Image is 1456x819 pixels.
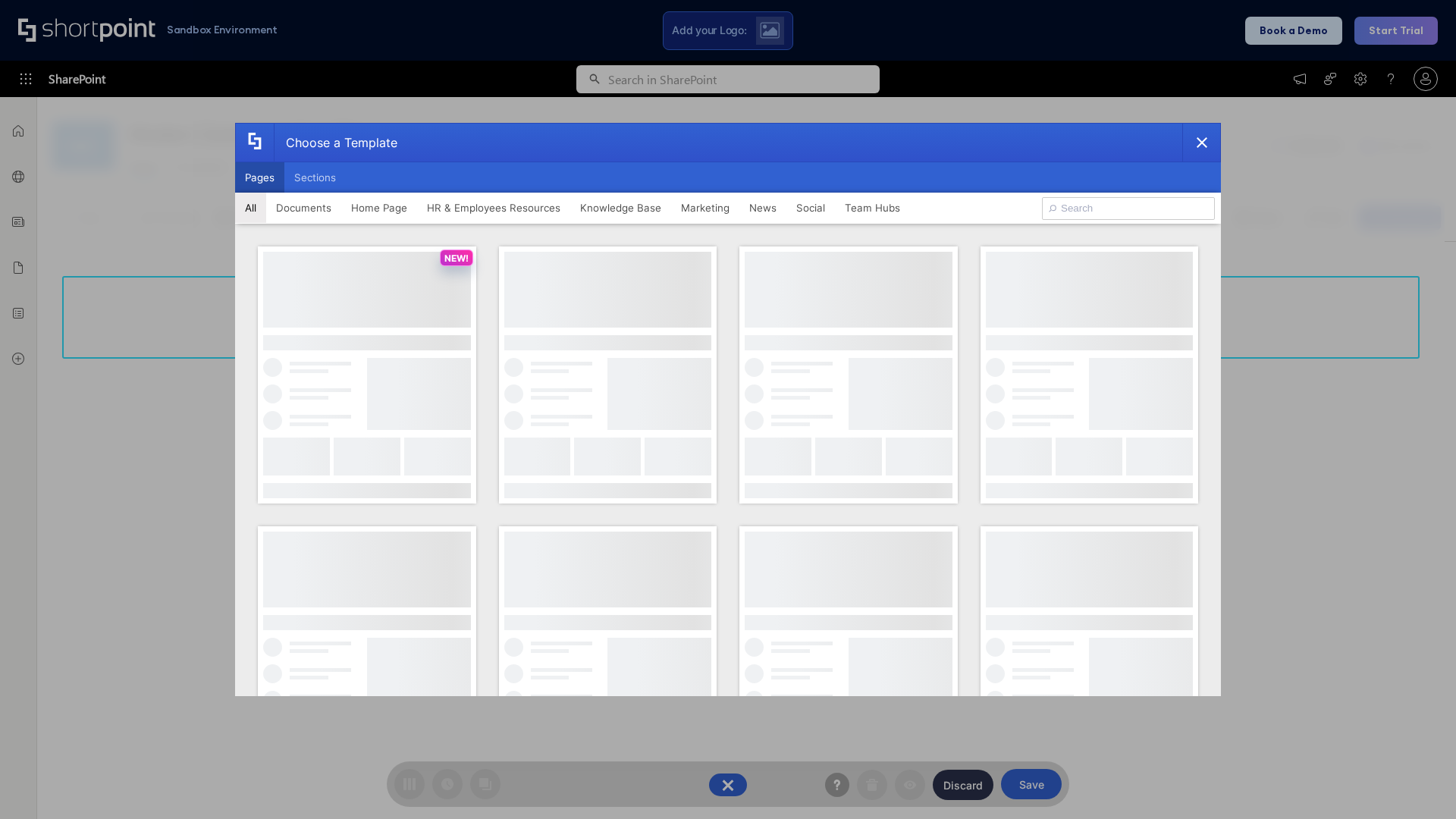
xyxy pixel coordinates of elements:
button: HR & Employees Resources [417,193,570,223]
iframe: Chat Widget [1380,746,1456,819]
button: Pages [235,162,284,193]
button: Knowledge Base [570,193,671,223]
div: template selector [235,123,1221,696]
button: Marketing [671,193,739,223]
button: Team Hubs [835,193,910,223]
button: Social [786,193,835,223]
button: Home Page [341,193,417,223]
button: Documents [266,193,341,223]
div: Choose a Template [274,124,397,162]
button: All [235,193,266,223]
p: NEW! [444,253,469,264]
input: Search [1042,197,1215,220]
button: News [739,193,786,223]
button: Sections [284,162,346,193]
